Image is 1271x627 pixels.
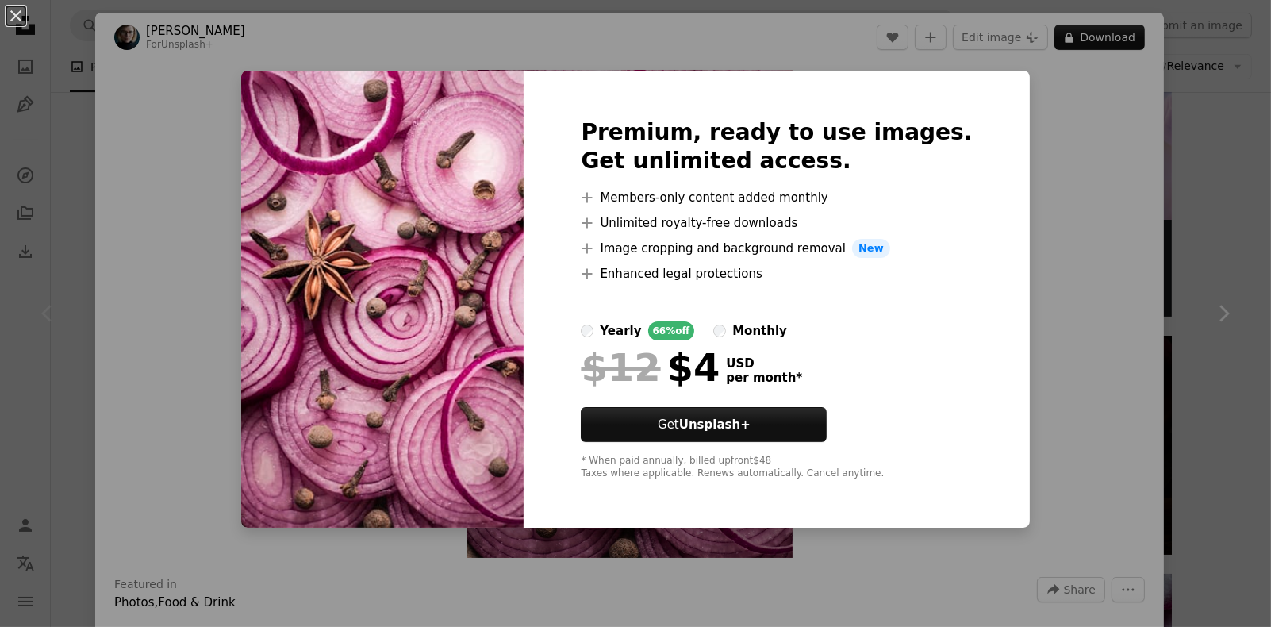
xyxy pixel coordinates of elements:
[581,407,827,442] button: GetUnsplash+
[581,213,972,233] li: Unlimited royalty-free downloads
[581,455,972,480] div: * When paid annually, billed upfront $48 Taxes where applicable. Renews automatically. Cancel any...
[726,356,802,371] span: USD
[648,321,695,340] div: 66% off
[581,118,972,175] h2: Premium, ready to use images. Get unlimited access.
[581,188,972,207] li: Members-only content added monthly
[713,325,726,337] input: monthly
[581,347,660,388] span: $12
[581,264,972,283] li: Enhanced legal protections
[581,239,972,258] li: Image cropping and background removal
[581,325,593,337] input: yearly66%off
[679,417,751,432] strong: Unsplash+
[581,347,720,388] div: $4
[600,321,641,340] div: yearly
[852,239,890,258] span: New
[241,71,524,528] img: premium_photo-1700400119867-41aeda606042
[732,321,787,340] div: monthly
[726,371,802,385] span: per month *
